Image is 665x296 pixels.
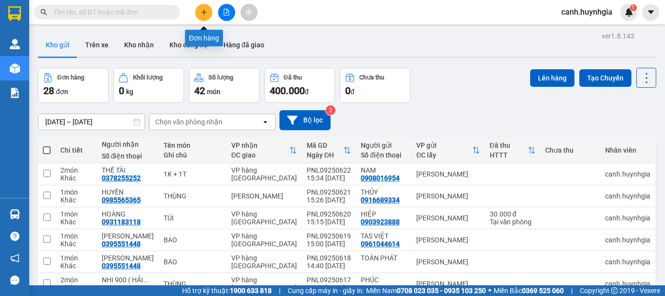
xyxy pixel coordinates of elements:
span: 42 [194,85,205,97]
div: PNL09250618 [307,254,351,262]
span: notification [10,254,19,263]
div: PHÚC [361,276,406,284]
div: canh.huynhgia [605,192,650,200]
div: NAM [361,166,406,174]
span: Hỗ trợ kỹ thuật: [182,285,272,296]
div: 0916689334 [361,196,400,204]
div: VP hàng [GEOGRAPHIC_DATA] [231,232,297,248]
button: Số lượng42món [189,68,259,103]
div: [PERSON_NAME] [416,170,480,178]
div: KIM LY [102,254,154,262]
div: VP hàng [GEOGRAPHIC_DATA] [231,210,297,226]
span: 0 [119,85,124,97]
button: Tạo Chuyến [579,69,631,87]
button: Kho nhận [116,33,162,57]
div: Nhân viên [605,146,650,154]
div: Mã GD [307,141,343,149]
svg: open [261,118,269,126]
div: Khối lượng [133,74,163,81]
span: món [207,88,221,96]
div: THÙNG [164,280,222,288]
div: canh.huynhgia [605,214,650,222]
div: Đơn hàng [57,74,84,81]
div: TOÀN PHÁT [361,254,406,262]
div: Khác [60,174,92,182]
div: Chưa thu [545,146,595,154]
span: 400.000 [270,85,305,97]
div: [PERSON_NAME] [416,214,480,222]
span: question-circle [10,232,19,241]
button: plus [195,4,212,21]
span: Miền Nam [366,285,486,296]
div: HIỆP [361,210,406,218]
strong: 1900 633 818 [230,287,272,295]
div: VP nhận [231,141,289,149]
button: Đã thu400.000đ [264,68,335,103]
div: 15:00 [DATE] [307,240,351,248]
div: PNL09250621 [307,188,351,196]
div: 14:40 [DATE] [307,262,351,270]
div: Số lượng [208,74,233,81]
div: 1K + 1T [164,170,222,178]
div: Số điện thoại [361,151,406,159]
div: 0931183118 [102,218,141,226]
div: ver 1.8.143 [602,31,634,41]
div: Chưa thu [359,74,384,81]
div: HTTT [490,151,528,159]
span: | [279,285,280,296]
div: 2 món [60,166,92,174]
div: ĐC lấy [416,151,472,159]
span: 28 [43,85,54,97]
div: Đã thu [490,141,528,149]
div: 0961044614 [361,240,400,248]
th: Toggle SortBy [226,138,302,163]
span: đ [305,88,309,96]
div: Khác [60,196,92,204]
th: Toggle SortBy [411,138,484,163]
div: KIM LY [102,232,154,240]
button: caret-down [642,4,659,21]
div: canh.huynhgia [605,280,650,288]
button: Hàng đã giao [216,33,272,57]
div: 1 món [60,188,92,196]
span: aim [245,9,252,16]
div: Người nhận [102,140,154,148]
sup: 2 [326,105,335,115]
div: Chi tiết [60,146,92,154]
th: Toggle SortBy [302,138,356,163]
div: Chọn văn phòng nhận [155,117,222,127]
button: aim [240,4,258,21]
div: 0395551448 [102,240,141,248]
th: Toggle SortBy [485,138,540,163]
div: 2 món [60,276,92,284]
sup: 1 [630,4,637,11]
strong: 0708 023 035 - 0935 103 250 [397,287,486,295]
span: copyright [611,287,618,294]
div: THỦY [361,188,406,196]
div: [PERSON_NAME] [416,236,480,244]
button: Bộ lọc [279,110,331,130]
img: solution-icon [10,88,20,98]
div: 0903923888 [361,218,400,226]
div: [PERSON_NAME] [416,280,480,288]
img: logo-vxr [8,6,21,21]
button: Trên xe [77,33,116,57]
div: VP hàng [GEOGRAPHIC_DATA] [231,254,297,270]
div: 15:15 [DATE] [307,218,351,226]
div: TAS VIỆT [361,232,406,240]
div: Khác [60,262,92,270]
span: kg [126,88,133,96]
span: Cung cấp máy in - giấy in: [288,285,364,296]
button: Đơn hàng28đơn [38,68,109,103]
div: Khác [60,218,92,226]
div: 14:37 [DATE] [307,284,351,292]
img: warehouse-icon [10,39,20,49]
div: 30.000 đ [490,210,536,218]
div: VP gửi [416,141,472,149]
button: file-add [218,4,235,21]
div: Ngày ĐH [307,151,343,159]
div: THẾ TÀI [102,166,154,174]
button: Chưa thu0đ [340,68,410,103]
span: search [40,9,47,16]
div: Tên món [164,141,222,149]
